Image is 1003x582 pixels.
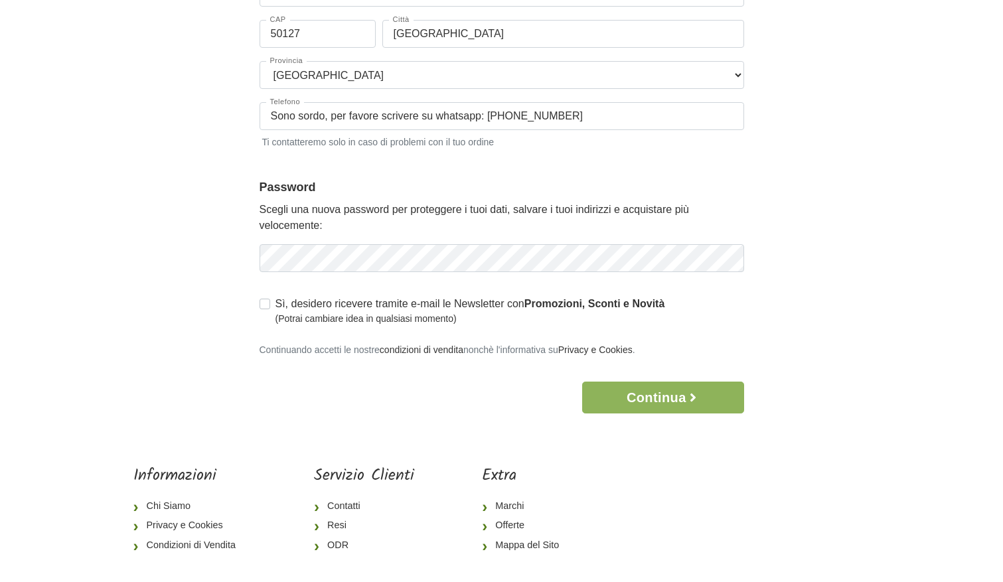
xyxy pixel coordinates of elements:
button: Continua [582,382,743,413]
a: ODR [314,536,414,555]
small: Continuando accetti le nostre nonchè l'informativa su . [260,344,635,355]
a: Mappa del Sito [482,536,570,555]
label: Città [389,16,414,23]
a: Resi [314,516,414,536]
a: Condizioni di Vendita [133,536,246,555]
a: Offerte [482,516,570,536]
input: CAP [260,20,376,48]
p: Scegli una nuova password per proteggere i tuoi dati, salvare i tuoi indirizzi e acquistare più v... [260,202,744,234]
a: Privacy e Cookies [133,516,246,536]
a: Contatti [314,496,414,516]
h5: Extra [482,467,570,486]
h5: Informazioni [133,467,246,486]
a: Privacy e Cookies [558,344,633,355]
a: Marchi [482,496,570,516]
label: Telefono [266,98,305,106]
a: condizioni di vendita [380,344,463,355]
h5: Servizio Clienti [314,467,414,486]
small: Ti contatteremo solo in caso di problemi con il tuo ordine [260,133,744,149]
legend: Password [260,179,744,196]
input: Telefono [260,102,744,130]
iframe: fb:page Facebook Social Plugin [637,467,870,513]
input: Città [382,20,744,48]
label: CAP [266,16,290,23]
label: Sì, desidero ricevere tramite e-mail le Newsletter con [275,296,665,326]
strong: Promozioni, Sconti e Novità [524,298,665,309]
small: (Potrai cambiare idea in qualsiasi momento) [275,312,665,326]
a: Chi Siamo [133,496,246,516]
label: Provincia [266,57,307,64]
